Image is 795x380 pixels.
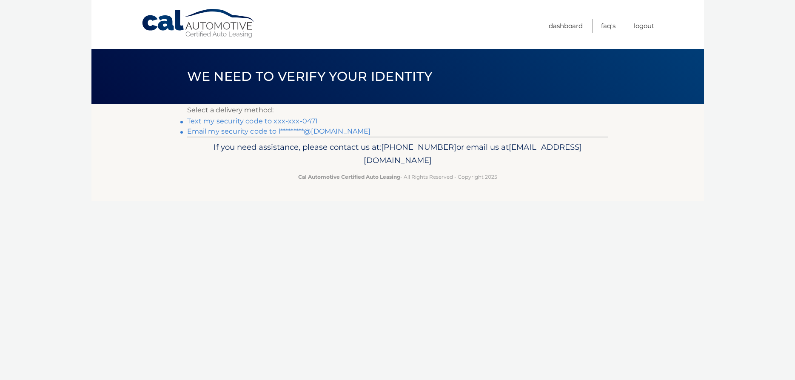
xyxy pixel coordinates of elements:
[193,172,603,181] p: - All Rights Reserved - Copyright 2025
[187,69,433,84] span: We need to verify your identity
[381,142,456,152] span: [PHONE_NUMBER]
[187,104,608,116] p: Select a delivery method:
[298,174,400,180] strong: Cal Automotive Certified Auto Leasing
[193,140,603,168] p: If you need assistance, please contact us at: or email us at
[141,9,256,39] a: Cal Automotive
[187,127,371,135] a: Email my security code to l*********@[DOMAIN_NAME]
[187,117,318,125] a: Text my security code to xxx-xxx-0471
[549,19,583,33] a: Dashboard
[601,19,615,33] a: FAQ's
[634,19,654,33] a: Logout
